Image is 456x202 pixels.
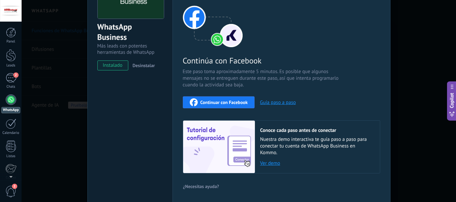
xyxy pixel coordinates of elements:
span: Nuestra demo interactiva te guía paso a paso para conectar tu cuenta de WhatsApp Business en Kommo. [260,136,373,156]
span: Continúa con Facebook [183,55,341,66]
span: Copilot [449,93,455,108]
div: Leads [1,63,21,68]
span: 2 [13,72,19,78]
h2: Conoce cada paso antes de conectar [260,127,373,134]
div: Más leads con potentes herramientas de WhatsApp [97,43,163,55]
div: Panel [1,40,21,44]
span: Continuar con Facebook [200,100,248,105]
span: instalado [98,60,128,70]
a: Ver demo [260,160,373,166]
span: Este paso toma aproximadamente 5 minutos. Es posible que algunos mensajes no se entreguen durante... [183,68,341,88]
button: ¿Necesitas ayuda? [183,181,220,191]
span: Desinstalar [133,62,155,68]
div: Listas [1,154,21,158]
div: Chats [1,85,21,89]
div: WhatsApp [1,107,20,113]
div: Calendario [1,131,21,135]
button: Guía paso a paso [260,99,296,106]
div: WhatsApp Business [97,22,163,43]
button: Desinstalar [130,60,155,70]
button: Continuar con Facebook [183,96,255,108]
span: 2 [12,184,17,189]
span: ¿Necesitas ayuda? [183,184,219,189]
